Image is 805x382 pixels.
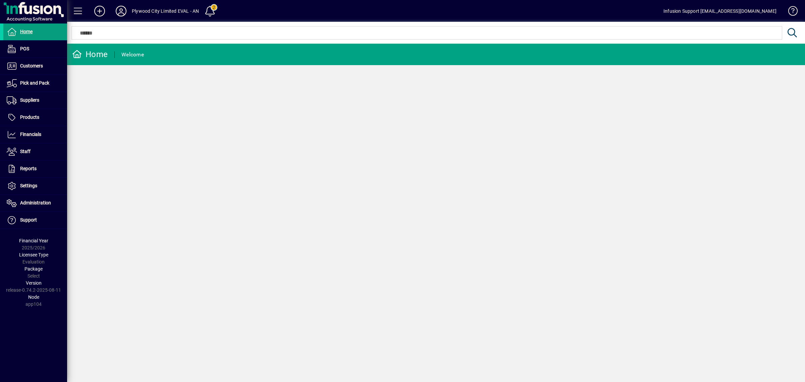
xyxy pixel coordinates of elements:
[72,49,108,60] div: Home
[3,41,67,57] a: POS
[3,143,67,160] a: Staff
[20,166,37,171] span: Reports
[20,200,51,205] span: Administration
[28,294,39,300] span: Node
[3,178,67,194] a: Settings
[3,160,67,177] a: Reports
[3,212,67,229] a: Support
[3,92,67,109] a: Suppliers
[20,114,39,120] span: Products
[20,63,43,68] span: Customers
[3,58,67,75] a: Customers
[20,46,29,51] span: POS
[3,195,67,211] a: Administration
[20,149,31,154] span: Staff
[20,97,39,103] span: Suppliers
[663,6,776,16] div: Infusion Support [EMAIL_ADDRESS][DOMAIN_NAME]
[19,238,48,243] span: Financial Year
[3,126,67,143] a: Financials
[19,252,48,257] span: Licensee Type
[20,132,41,137] span: Financials
[20,29,33,34] span: Home
[783,1,797,23] a: Knowledge Base
[3,75,67,92] a: Pick and Pack
[89,5,110,17] button: Add
[3,109,67,126] a: Products
[26,280,42,286] span: Version
[24,266,43,272] span: Package
[20,80,49,86] span: Pick and Pack
[121,49,144,60] div: Welcome
[20,217,37,223] span: Support
[110,5,132,17] button: Profile
[132,6,199,16] div: Plywood City Limited EVAL - AN
[20,183,37,188] span: Settings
